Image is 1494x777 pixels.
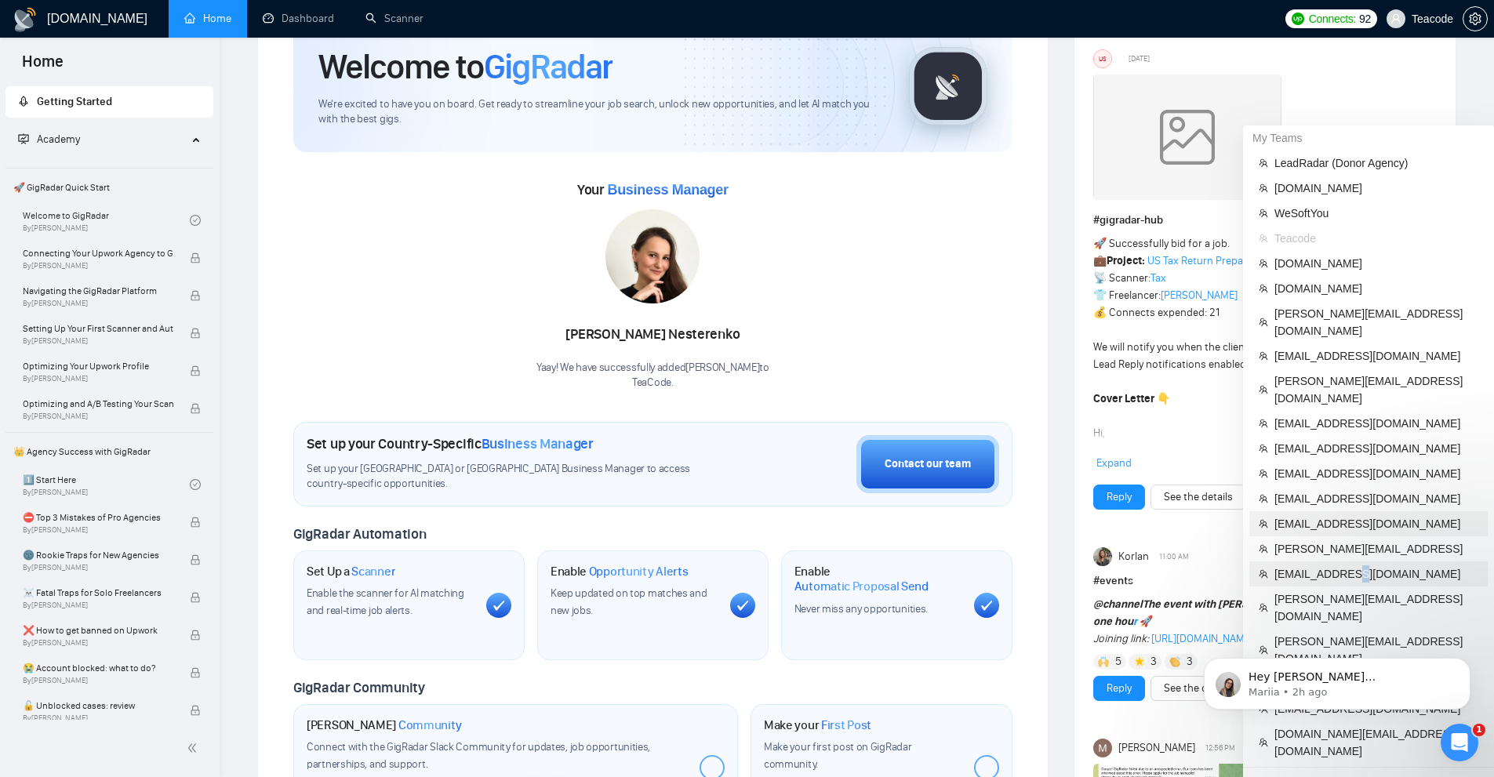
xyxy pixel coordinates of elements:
span: [EMAIL_ADDRESS][DOMAIN_NAME] [1274,415,1478,432]
a: Reply [1107,488,1132,506]
span: team [1259,519,1268,528]
span: team [1259,158,1268,168]
span: By [PERSON_NAME] [23,601,173,610]
a: See the details [1164,680,1233,697]
img: Mihir Thaker [1093,739,1112,757]
span: Connect with the GigRadar Slack Community for updates, job opportunities, partnerships, and support. [307,740,650,771]
span: Make your first post on GigRadar community. [764,740,911,771]
span: Your [577,181,729,198]
span: 92 [1359,10,1371,27]
span: team [1259,385,1268,394]
span: lock [190,252,201,263]
span: Opportunity Alerts [589,564,689,579]
span: By [PERSON_NAME] [23,412,173,421]
div: Yaay! We have successfully added [PERSON_NAME] to [536,361,769,390]
button: See the details [1150,485,1246,510]
span: user [1390,13,1401,24]
span: Getting Started [37,95,112,108]
span: team [1259,284,1268,293]
span: [EMAIL_ADDRESS][DOMAIN_NAME] [1274,565,1478,583]
span: Business Manager [607,182,728,198]
span: lock [190,365,201,376]
span: 1 [1473,724,1485,736]
a: [URL][DOMAIN_NAME] [1151,632,1253,645]
div: My Teams [1243,125,1494,151]
span: Home [9,50,76,83]
a: r [1133,615,1137,628]
span: Enable the scanner for AI matching and real-time job alerts. [307,586,464,617]
span: lock [190,328,201,339]
span: 🚀 GigRadar Quick Start [7,172,212,203]
img: logo [13,7,38,32]
iframe: Intercom live chat [1441,724,1478,761]
span: rocket [18,96,29,107]
span: By [PERSON_NAME] [23,336,173,346]
span: Academy [18,133,80,146]
strong: The event with [PERSON_NAME] will begin in one hou [1093,597,1362,628]
span: 😭 Account blocked: what to do? [23,660,173,676]
span: Navigating the GigRadar Platform [23,283,173,299]
a: Reply [1107,680,1132,697]
span: [PERSON_NAME][EMAIL_ADDRESS][DOMAIN_NAME] [1274,305,1478,339]
a: US Tax Return Preparer using Drake Software [1147,254,1361,267]
span: setting [1463,13,1487,25]
a: [PERSON_NAME] [1161,289,1238,302]
span: ❌ How to get banned on Upwork [23,623,173,638]
span: Optimizing Your Upwork Profile [23,358,173,374]
span: 🌚 Rookie Traps for New Agencies [23,547,173,563]
span: team [1259,183,1268,193]
img: upwork-logo.png [1292,13,1304,25]
span: ☠️ Fatal Traps for Solo Freelancers [23,585,173,601]
h1: Set Up a [307,564,395,579]
span: [EMAIL_ADDRESS][DOMAIN_NAME] [1274,440,1478,457]
span: 11:00 AM [1159,550,1189,564]
h1: # events [1093,572,1437,590]
span: Teacode [1274,230,1478,247]
span: By [PERSON_NAME] [23,676,173,685]
h1: [PERSON_NAME] [307,717,462,733]
button: Reply [1093,676,1145,701]
span: [PERSON_NAME][EMAIL_ADDRESS] [1274,540,1478,557]
span: lock [190,592,201,603]
span: Keep updated on top matches and new jobs. [551,586,707,617]
strong: Project: [1107,254,1145,267]
span: Scanner [351,564,395,579]
span: 3 [1150,654,1157,670]
span: GigRadar Community [293,679,425,696]
span: @channel [1093,597,1143,611]
h1: Enable [794,564,961,594]
button: Contact our team [856,435,999,493]
span: check-circle [190,479,201,490]
a: See the details [1164,488,1233,506]
span: By [PERSON_NAME] [23,374,173,383]
span: [EMAIL_ADDRESS][DOMAIN_NAME] [1274,347,1478,365]
a: homeHome [184,12,231,25]
span: Setting Up Your First Scanner and Auto-Bidder [23,321,173,336]
a: setting [1463,13,1488,25]
a: dashboardDashboard [263,12,334,25]
span: team [1259,209,1268,218]
h1: Set up your Country-Specific [307,435,594,452]
img: 🌟 [1134,656,1145,667]
span: [DOMAIN_NAME] [1274,255,1478,272]
span: Expand [1096,456,1132,470]
a: 1️⃣ Start HereBy[PERSON_NAME] [23,467,190,502]
span: double-left [187,740,202,756]
img: 👏 [1169,656,1180,667]
span: [PERSON_NAME] [1118,739,1195,757]
h1: Welcome to [318,45,613,88]
a: Welcome to GigRadarBy[PERSON_NAME] [23,203,190,238]
span: GigRadar [484,45,613,88]
img: weqQh+iSagEgQAAAABJRU5ErkJggg== [1093,74,1281,200]
span: team [1259,494,1268,503]
div: Contact our team [885,456,971,473]
span: lock [190,667,201,678]
span: team [1259,351,1268,361]
img: 🙌 [1098,656,1109,667]
span: team [1259,544,1268,554]
span: Community [398,717,462,733]
span: Academy [37,133,80,146]
a: searchScanner [365,12,423,25]
span: GigRadar Automation [293,525,426,543]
